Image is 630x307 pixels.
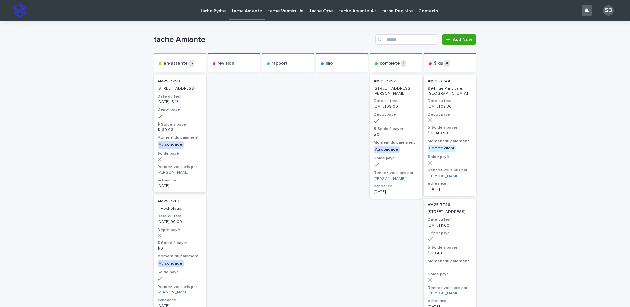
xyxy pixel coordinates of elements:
[157,260,184,267] div: Au sondage
[374,140,418,145] h3: Moment du paiement
[157,284,202,290] h3: Rendez-vous pris par
[428,112,472,117] h3: Dépôt payé
[428,272,472,277] h3: Solde payé
[370,75,422,199] a: AM25-7757 [STREET_ADDRESS][PERSON_NAME]Date du test[DATE] 09:00Dépôt payé$ Solde à payer$ 0Moment...
[157,220,202,224] p: [DATE] 00:00
[374,156,418,161] h3: Solde payé
[217,61,234,66] p: révision
[444,60,450,67] p: 4
[157,214,202,219] h3: Date du test
[428,187,472,192] p: [DATE]
[157,107,202,112] h3: Dépôt payé
[157,128,202,132] p: $ 160.96
[157,170,189,175] a: [PERSON_NAME]
[326,61,333,66] p: jmo
[428,259,472,264] h3: Moment du paiement
[154,75,206,192] a: AM25-7759 [STREET_ADDRESS]Date du test[DATE] 13:15Dépôt payé$ Solde à payer$ 160.96Moment du paie...
[157,86,202,91] p: [STREET_ADDRESS]
[428,245,472,250] h3: $ Solde à payer
[428,145,456,152] div: Compte client
[374,132,418,137] p: $ 0
[374,79,418,84] p: AM25-7757
[157,227,202,233] h3: Dépôt payé
[374,104,418,109] p: [DATE] 09:00
[157,178,202,183] h3: echeance
[428,139,472,144] h3: Moment du paiement
[428,86,472,96] p: 994, rue Principale, [GEOGRAPHIC_DATA]
[272,61,288,66] p: rapport
[374,177,405,181] a: [PERSON_NAME]
[428,285,472,291] h3: Rendez-vous pris par
[157,270,202,275] h3: Solde payé
[157,79,202,84] p: AM25-7759
[428,298,472,304] h3: echeance
[374,146,400,153] div: Au sondage
[157,290,189,295] a: [PERSON_NAME]
[157,298,202,303] h3: echeance
[428,217,472,222] h3: Date du test
[374,98,418,104] h3: Date du test
[163,61,188,66] p: en-attente
[424,75,476,196] a: AM25-7744 994, rue Principale, [GEOGRAPHIC_DATA]Date du test[DATE] 09:30Dépôt payé$ Solde à payer...
[157,199,202,204] p: AM25-7761
[374,190,418,194] p: [DATE]
[380,61,400,66] p: complété
[453,37,472,42] span: Add New
[157,141,184,148] div: Au sondage
[157,151,202,156] h3: Solde payé
[434,61,443,66] p: $ du
[401,60,406,67] p: 1
[157,122,202,127] h3: $ Solde à payer
[428,223,472,228] p: [DATE] 11:00
[428,210,472,214] p: [STREET_ADDRESS]
[442,34,476,45] a: Add New
[375,34,438,45] input: Search
[428,131,472,136] p: $ 6,049.98
[428,154,472,160] h3: Solde payé
[428,181,472,186] h3: echeance
[189,60,194,67] p: 6
[428,79,472,84] p: AM25-7744
[157,246,202,251] p: $ 0
[154,35,373,44] h1: tache Amiante
[428,251,472,256] p: $ 80.48
[157,94,202,99] h3: Date du test
[374,86,418,96] p: [STREET_ADDRESS][PERSON_NAME]
[157,184,202,188] p: [DATE]
[428,291,459,296] a: [PERSON_NAME]
[374,184,418,189] h3: echeance
[428,231,472,236] h3: Dépôt payé
[428,168,472,173] h3: Rendez-vous pris par
[428,203,472,207] p: AM25-7746
[157,207,202,211] p: , Hochelaga,
[428,98,472,104] h3: Date du test
[428,125,472,130] h3: $ Solde à payer
[157,135,202,140] h3: Moment du paiement
[13,4,26,17] img: stacker-logo-s-only.png
[157,164,202,170] h3: Rendez-vous pris par
[374,112,418,117] h3: Dépôt payé
[157,240,202,246] h3: $ Solde à payer
[428,104,472,109] p: [DATE] 09:30
[157,254,202,259] h3: Moment du paiement
[603,5,614,16] div: SB
[374,170,418,176] h3: Rendez-vous pris par
[428,265,472,269] p: -
[157,100,202,104] p: [DATE] 13:15
[374,126,418,132] h3: $ Solde à payer
[428,174,459,179] a: [PERSON_NAME]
